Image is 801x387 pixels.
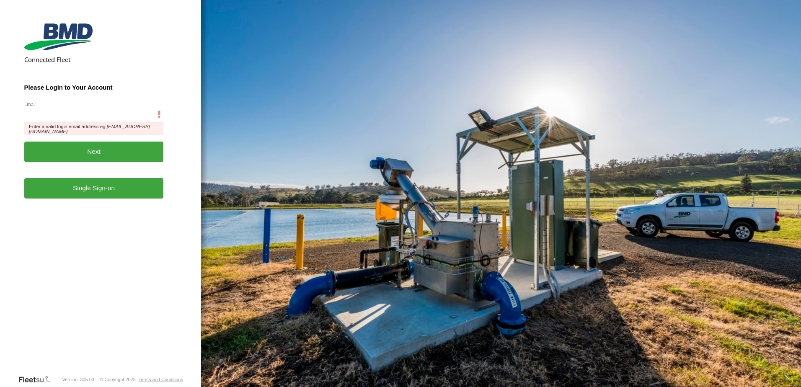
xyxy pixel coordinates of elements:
em: [EMAIL_ADDRESS][DOMAIN_NAME] [29,124,150,134]
span: Enter a valid login email address eg. [24,122,164,135]
div: © Copyright 2025 - [100,377,183,382]
img: BMD [24,23,93,50]
button: Next [24,142,164,162]
label: Email [24,101,164,107]
a: Single Sign-on [24,178,164,199]
h3: Please Login to Your Account [24,84,164,91]
h2: Connected Fleet [24,55,164,64]
div: Version: 305.03 [62,377,94,382]
a: Visit our Website [18,375,57,384]
a: Terms and Conditions [139,377,183,382]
